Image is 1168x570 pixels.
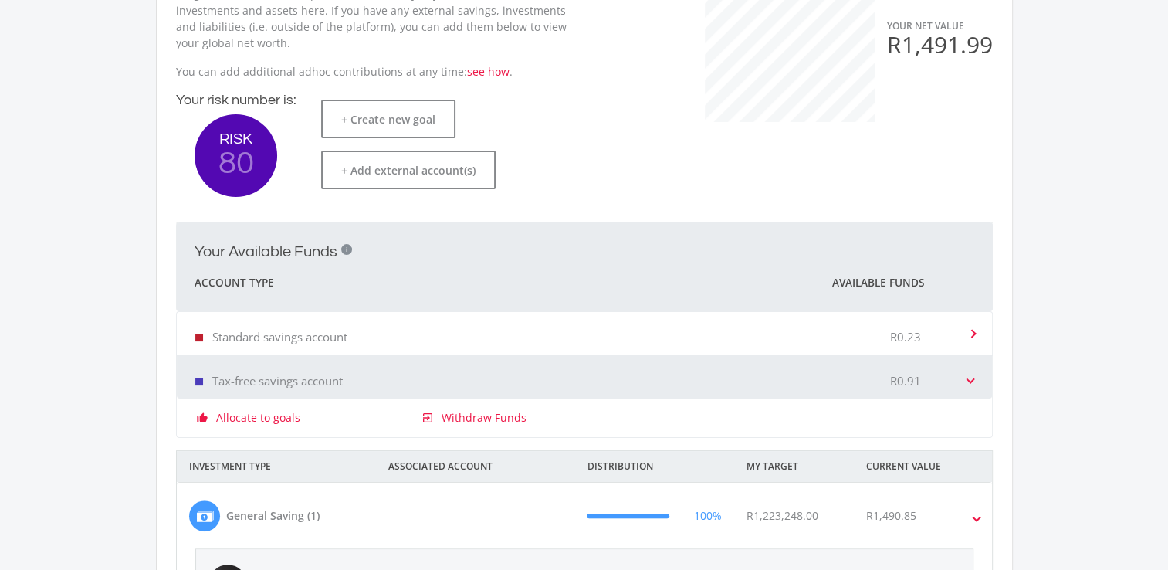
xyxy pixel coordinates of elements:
[195,114,277,197] button: RISK 80
[216,410,300,426] a: Allocate to goals
[177,399,992,437] div: Tax-free savings account R0.91
[321,100,455,138] button: + Create new goal
[177,356,992,399] mat-expansion-panel-header: Tax-free savings account R0.91
[195,147,277,180] span: 80
[734,451,854,482] div: MY TARGET
[212,373,343,388] p: Tax-free savings account
[195,273,274,292] span: Account Type
[176,92,296,109] h4: Your risk number is:
[694,507,722,524] div: 100%
[321,151,496,189] button: + Add external account(s)
[832,275,924,290] span: Available Funds
[177,483,992,548] mat-expansion-panel-header: General Saving (1) 100% R1,223,248.00 R1,490.85
[188,412,216,424] i: thumb_up_alt
[376,451,575,482] div: ASSOCIATED ACCOUNT
[195,131,277,147] span: RISK
[414,412,442,424] i: exit_to_app
[226,507,320,524] div: General Saving (1)
[747,508,818,523] span: R1,223,248.00
[854,451,1013,482] div: CURRENT VALUE
[575,451,734,482] div: DISTRIBUTION
[177,312,992,355] mat-expansion-panel-header: Standard savings account R0.23
[212,329,347,344] p: Standard savings account
[341,244,352,255] div: i
[887,19,964,32] span: YOUR NET VALUE
[887,29,993,60] span: R1,491.99
[890,373,921,388] p: R0.91
[176,222,993,311] mat-expansion-panel-header: Your Available Funds i Account Type Available Funds
[195,243,337,261] h2: Your Available Funds
[176,311,993,438] div: Your Available Funds i Account Type Available Funds
[866,507,916,524] div: R1,490.85
[177,451,376,482] div: INVESTMENT TYPE
[467,64,510,79] a: see how
[176,63,569,80] p: You can add additional adhoc contributions at any time: .
[442,410,526,426] a: Withdraw Funds
[890,329,921,344] p: R0.23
